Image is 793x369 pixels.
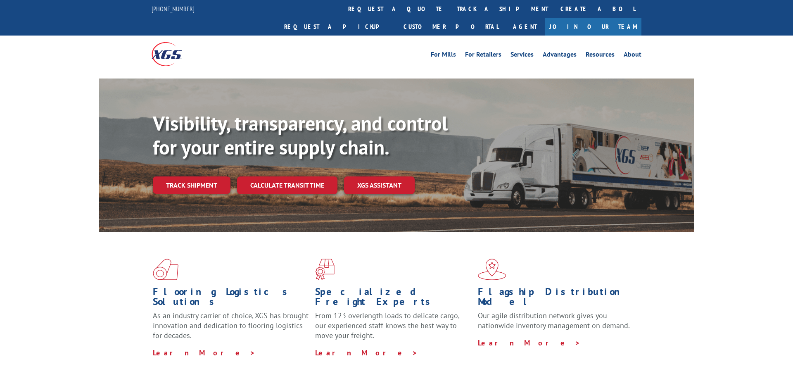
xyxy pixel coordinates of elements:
[153,176,230,194] a: Track shipment
[315,287,471,311] h1: Specialized Freight Experts
[153,110,448,160] b: Visibility, transparency, and control for your entire supply chain.
[505,18,545,36] a: Agent
[153,348,256,357] a: Learn More >
[478,338,581,348] a: Learn More >
[431,51,456,60] a: For Mills
[315,259,335,280] img: xgs-icon-focused-on-flooring-red
[478,287,634,311] h1: Flagship Distribution Model
[478,311,630,330] span: Our agile distribution network gives you nationwide inventory management on demand.
[315,348,418,357] a: Learn More >
[465,51,501,60] a: For Retailers
[153,311,309,340] span: As an industry carrier of choice, XGS has brought innovation and dedication to flooring logistics...
[278,18,397,36] a: Request a pickup
[624,51,641,60] a: About
[315,311,471,348] p: From 123 overlength loads to delicate cargo, our experienced staff knows the best way to move you...
[237,176,337,194] a: Calculate transit time
[397,18,505,36] a: Customer Portal
[545,18,641,36] a: Join Our Team
[152,5,195,13] a: [PHONE_NUMBER]
[543,51,577,60] a: Advantages
[478,259,506,280] img: xgs-icon-flagship-distribution-model-red
[510,51,534,60] a: Services
[153,287,309,311] h1: Flooring Logistics Solutions
[153,259,178,280] img: xgs-icon-total-supply-chain-intelligence-red
[586,51,615,60] a: Resources
[344,176,415,194] a: XGS ASSISTANT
